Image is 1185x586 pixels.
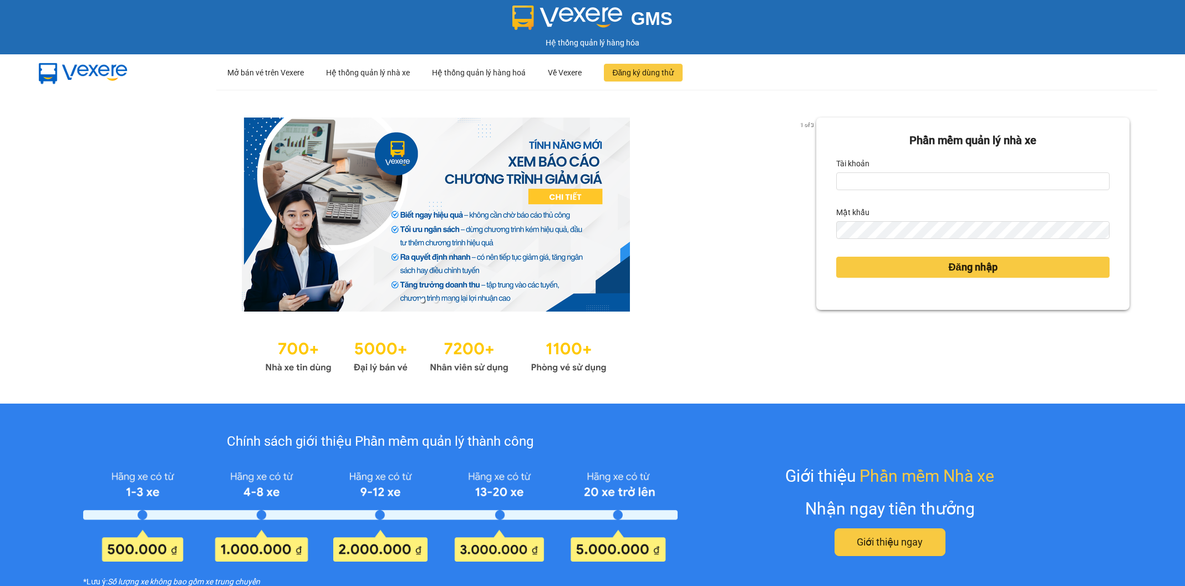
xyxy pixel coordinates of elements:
span: GMS [631,8,673,29]
div: Về Vexere [548,55,582,90]
li: slide item 1 [420,298,425,303]
img: Statistics.png [265,334,607,376]
span: Đăng nhập [949,259,998,275]
button: Đăng nhập [836,257,1110,278]
span: Đăng ký dùng thử [613,67,674,79]
div: Hệ thống quản lý hàng hoá [432,55,526,90]
li: slide item 2 [434,298,438,303]
label: Mật khẩu [836,203,869,221]
span: Giới thiệu ngay [857,534,923,550]
div: Mở bán vé trên Vexere [227,55,304,90]
input: Mật khẩu [836,221,1110,239]
p: 1 of 3 [797,118,816,132]
div: Chính sách giới thiệu Phần mềm quản lý thành công [83,431,678,452]
div: Giới thiệu [785,463,994,489]
label: Tài khoản [836,155,869,172]
input: Tài khoản [836,172,1110,190]
span: Phần mềm Nhà xe [859,463,994,489]
div: Hệ thống quản lý nhà xe [326,55,410,90]
button: Giới thiệu ngay [835,528,945,556]
img: logo 2 [512,6,622,30]
button: previous slide / item [55,118,71,312]
img: mbUUG5Q.png [28,54,139,91]
a: GMS [512,17,673,26]
button: Đăng ký dùng thử [604,64,683,81]
div: Nhận ngay tiền thưởng [805,496,975,522]
div: Hệ thống quản lý hàng hóa [3,37,1182,49]
div: Phần mềm quản lý nhà xe [836,132,1110,149]
button: next slide / item [801,118,816,312]
li: slide item 3 [447,298,451,303]
img: policy-intruduce-detail.png [83,466,678,562]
